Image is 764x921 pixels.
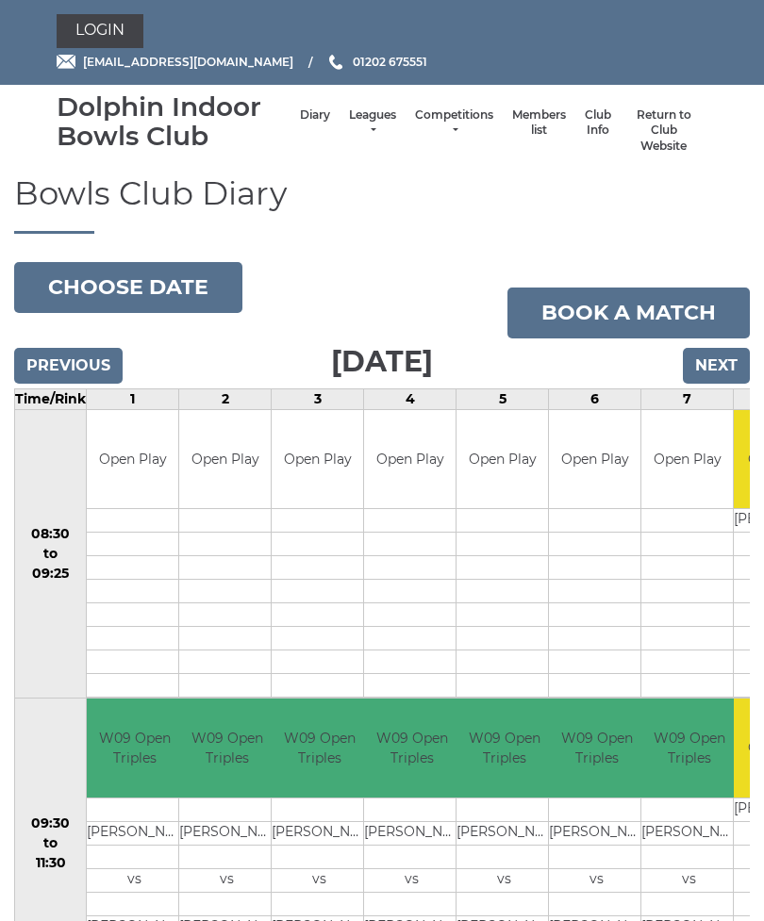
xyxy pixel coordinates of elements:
[507,288,750,338] a: Book a match
[353,55,427,69] span: 01202 675551
[364,388,457,409] td: 4
[57,55,75,69] img: Email
[179,868,274,892] td: vs
[15,388,87,409] td: Time/Rink
[326,53,427,71] a: Phone us 01202 675551
[549,410,640,509] td: Open Play
[457,410,548,509] td: Open Play
[364,821,459,845] td: [PERSON_NAME]
[272,868,367,892] td: vs
[457,821,552,845] td: [PERSON_NAME]
[641,388,734,409] td: 7
[415,107,493,139] a: Competitions
[57,92,291,151] div: Dolphin Indoor Bowls Club
[272,410,363,509] td: Open Play
[272,388,364,409] td: 3
[641,410,733,509] td: Open Play
[179,410,271,509] td: Open Play
[329,55,342,70] img: Phone us
[457,388,549,409] td: 5
[57,14,143,48] a: Login
[83,55,293,69] span: [EMAIL_ADDRESS][DOMAIN_NAME]
[179,821,274,845] td: [PERSON_NAME]
[641,821,737,845] td: [PERSON_NAME]
[641,699,737,798] td: W09 Open Triples
[641,868,737,892] td: vs
[87,868,182,892] td: vs
[57,53,293,71] a: Email [EMAIL_ADDRESS][DOMAIN_NAME]
[272,699,367,798] td: W09 Open Triples
[15,409,87,699] td: 08:30 to 09:25
[179,388,272,409] td: 2
[87,699,182,798] td: W09 Open Triples
[549,699,644,798] td: W09 Open Triples
[457,699,552,798] td: W09 Open Triples
[87,388,179,409] td: 1
[14,348,123,384] input: Previous
[349,107,396,139] a: Leagues
[585,107,611,139] a: Club Info
[364,410,456,509] td: Open Play
[549,868,644,892] td: vs
[457,868,552,892] td: vs
[179,699,274,798] td: W09 Open Triples
[87,821,182,845] td: [PERSON_NAME]
[14,176,750,233] h1: Bowls Club Diary
[549,388,641,409] td: 6
[512,107,566,139] a: Members list
[300,107,330,123] a: Diary
[272,821,367,845] td: [PERSON_NAME]
[630,107,698,155] a: Return to Club Website
[364,868,459,892] td: vs
[683,348,750,384] input: Next
[549,821,644,845] td: [PERSON_NAME]
[87,410,178,509] td: Open Play
[14,262,242,313] button: Choose date
[364,699,459,798] td: W09 Open Triples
